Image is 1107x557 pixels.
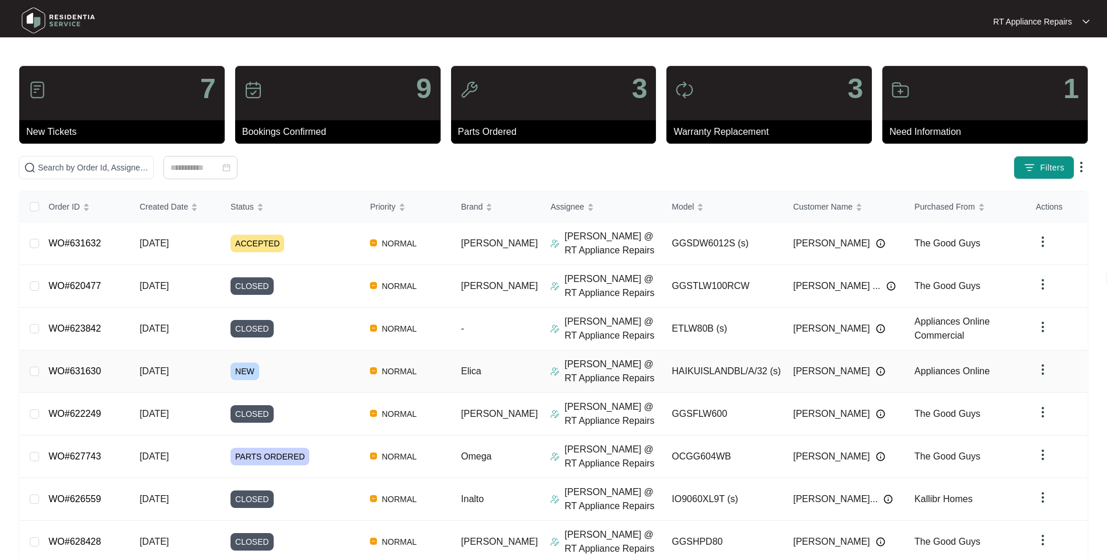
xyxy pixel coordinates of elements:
[541,192,662,222] th: Assignee
[793,200,853,213] span: Customer Name
[793,407,870,421] span: [PERSON_NAME]
[1036,405,1050,419] img: dropdown arrow
[461,323,464,333] span: -
[231,405,274,423] span: CLOSED
[793,492,878,506] span: [PERSON_NAME]...
[1082,19,1089,25] img: dropdown arrow
[1014,156,1074,179] button: filter iconFilters
[662,308,784,350] td: ETLW80B (s)
[461,200,483,213] span: Brand
[914,238,980,248] span: The Good Guys
[1040,162,1064,174] span: Filters
[914,409,980,419] span: The Good Guys
[564,357,662,385] p: [PERSON_NAME] @ RT Appliance Repairs
[1036,277,1050,291] img: dropdown arrow
[876,239,885,248] img: Info icon
[377,279,421,293] span: NORMAL
[662,393,784,436] td: GGSFLW600
[48,537,101,546] a: WO#628428
[370,538,377,545] img: Vercel Logo
[361,192,452,222] th: Priority
[370,452,377,459] img: Vercel Logo
[461,238,538,248] span: [PERSON_NAME]
[377,407,421,421] span: NORMAL
[48,451,101,461] a: WO#627743
[242,125,441,139] p: Bookings Confirmed
[564,272,662,300] p: [PERSON_NAME] @ RT Appliance Repairs
[876,452,885,461] img: Info icon
[370,410,377,417] img: Vercel Logo
[1063,75,1079,103] p: 1
[377,322,421,336] span: NORMAL
[883,495,893,504] img: Info icon
[914,537,980,546] span: The Good Guys
[48,409,101,419] a: WO#622249
[550,537,560,546] img: Assigner Icon
[675,81,694,99] img: icon
[458,125,656,139] p: Parts Ordered
[876,409,885,419] img: Info icon
[993,16,1072,27] p: RT Appliance Repairs
[244,81,263,99] img: icon
[793,279,880,293] span: [PERSON_NAME] ...
[914,494,973,504] span: Kallibr Homes
[662,478,784,521] td: IO9060XL9T (s)
[370,367,377,374] img: Vercel Logo
[231,448,309,465] span: PARTS ORDERED
[461,537,538,546] span: [PERSON_NAME]
[550,281,560,291] img: Assigner Icon
[905,192,1026,222] th: Purchased From
[662,265,784,308] td: GGSTLW100RCW
[1036,320,1050,334] img: dropdown arrow
[231,235,284,252] span: ACCEPTED
[914,316,990,340] span: Appliances Online Commercial
[564,485,662,513] p: [PERSON_NAME] @ RT Appliance Repairs
[1036,448,1050,462] img: dropdown arrow
[550,239,560,248] img: Assigner Icon
[139,366,169,376] span: [DATE]
[1036,363,1050,377] img: dropdown arrow
[231,363,259,380] span: NEW
[564,528,662,556] p: [PERSON_NAME] @ RT Appliance Repairs
[550,324,560,333] img: Assigner Icon
[461,451,491,461] span: Omega
[231,320,274,337] span: CLOSED
[370,239,377,246] img: Vercel Logo
[200,75,216,103] p: 7
[632,75,648,103] p: 3
[139,281,169,291] span: [DATE]
[48,494,101,504] a: WO#626559
[139,238,169,248] span: [DATE]
[550,200,584,213] span: Assignee
[48,366,101,376] a: WO#631630
[662,192,784,222] th: Model
[662,222,784,265] td: GGSDW6012S (s)
[231,200,254,213] span: Status
[889,125,1088,139] p: Need Information
[370,325,377,332] img: Vercel Logo
[370,495,377,502] img: Vercel Logo
[48,238,101,248] a: WO#631632
[793,450,870,464] span: [PERSON_NAME]
[793,364,870,378] span: [PERSON_NAME]
[1024,162,1035,173] img: filter icon
[876,367,885,376] img: Info icon
[550,452,560,461] img: Assigner Icon
[377,364,421,378] span: NORMAL
[28,81,47,99] img: icon
[139,409,169,419] span: [DATE]
[231,277,274,295] span: CLOSED
[793,535,870,549] span: [PERSON_NAME]
[370,282,377,289] img: Vercel Logo
[914,281,980,291] span: The Good Guys
[48,323,101,333] a: WO#623842
[662,350,784,393] td: HAIKUISLANDBL/A/32 (s)
[221,192,361,222] th: Status
[26,125,225,139] p: New Tickets
[914,451,980,461] span: The Good Guys
[847,75,863,103] p: 3
[1036,235,1050,249] img: dropdown arrow
[876,324,885,333] img: Info icon
[784,192,905,222] th: Customer Name
[672,200,694,213] span: Model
